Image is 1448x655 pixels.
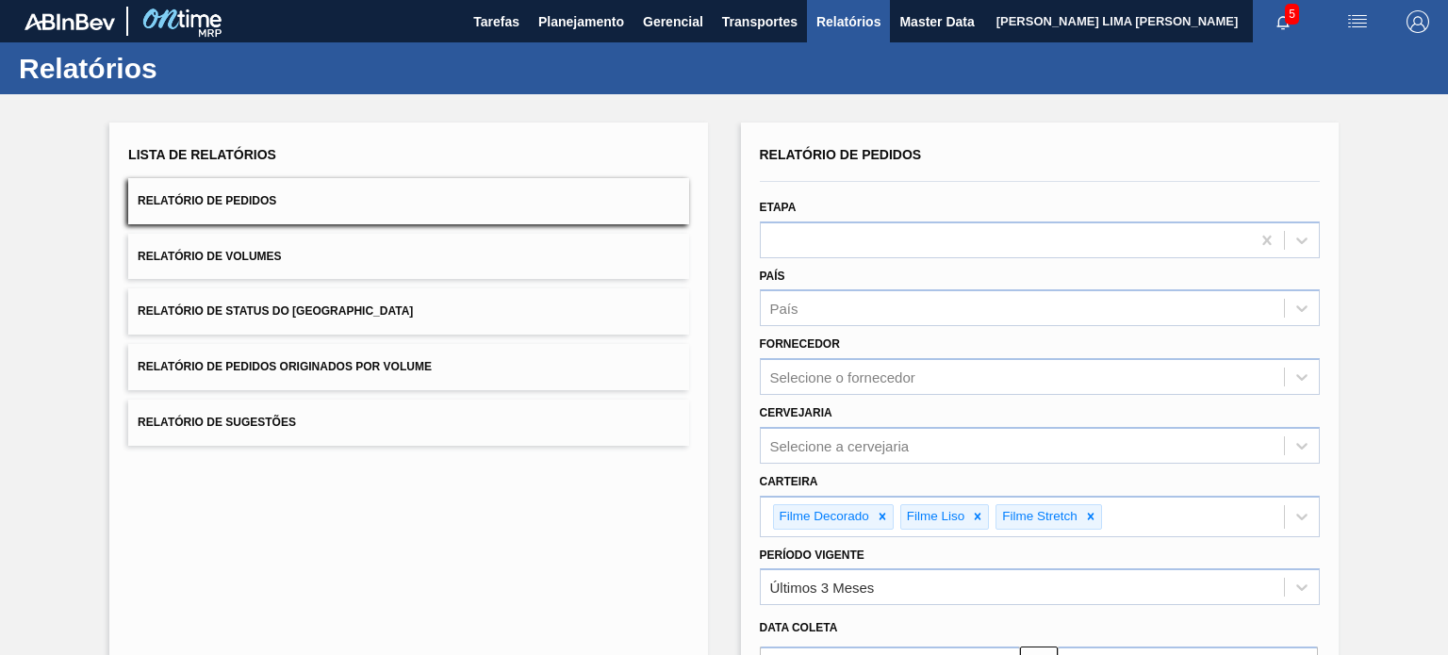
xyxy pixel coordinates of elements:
[760,270,785,283] label: País
[128,400,688,446] button: Relatório de Sugestões
[760,147,922,162] span: Relatório de Pedidos
[1253,8,1313,35] button: Notificações
[770,369,915,385] div: Selecione o fornecedor
[1285,4,1299,25] span: 5
[816,10,880,33] span: Relatórios
[138,250,281,263] span: Relatório de Volumes
[128,344,688,390] button: Relatório de Pedidos Originados por Volume
[760,201,797,214] label: Etapa
[19,57,354,79] h1: Relatórios
[760,406,832,419] label: Cervejaria
[996,505,1080,529] div: Filme Stretch
[899,10,974,33] span: Master Data
[138,360,432,373] span: Relatório de Pedidos Originados por Volume
[1407,10,1429,33] img: Logout
[722,10,798,33] span: Transportes
[1346,10,1369,33] img: userActions
[128,288,688,335] button: Relatório de Status do [GEOGRAPHIC_DATA]
[128,234,688,280] button: Relatório de Volumes
[770,437,910,453] div: Selecione a cervejaria
[138,416,296,429] span: Relatório de Sugestões
[760,337,840,351] label: Fornecedor
[760,621,838,634] span: Data coleta
[770,580,875,596] div: Últimos 3 Meses
[770,301,798,317] div: País
[643,10,703,33] span: Gerencial
[138,304,413,318] span: Relatório de Status do [GEOGRAPHIC_DATA]
[128,147,276,162] span: Lista de Relatórios
[138,194,276,207] span: Relatório de Pedidos
[901,505,968,529] div: Filme Liso
[473,10,519,33] span: Tarefas
[538,10,624,33] span: Planejamento
[774,505,872,529] div: Filme Decorado
[760,549,864,562] label: Período Vigente
[760,475,818,488] label: Carteira
[128,178,688,224] button: Relatório de Pedidos
[25,13,115,30] img: TNhmsLtSVTkK8tSr43FrP2fwEKptu5GPRR3wAAAABJRU5ErkJggg==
